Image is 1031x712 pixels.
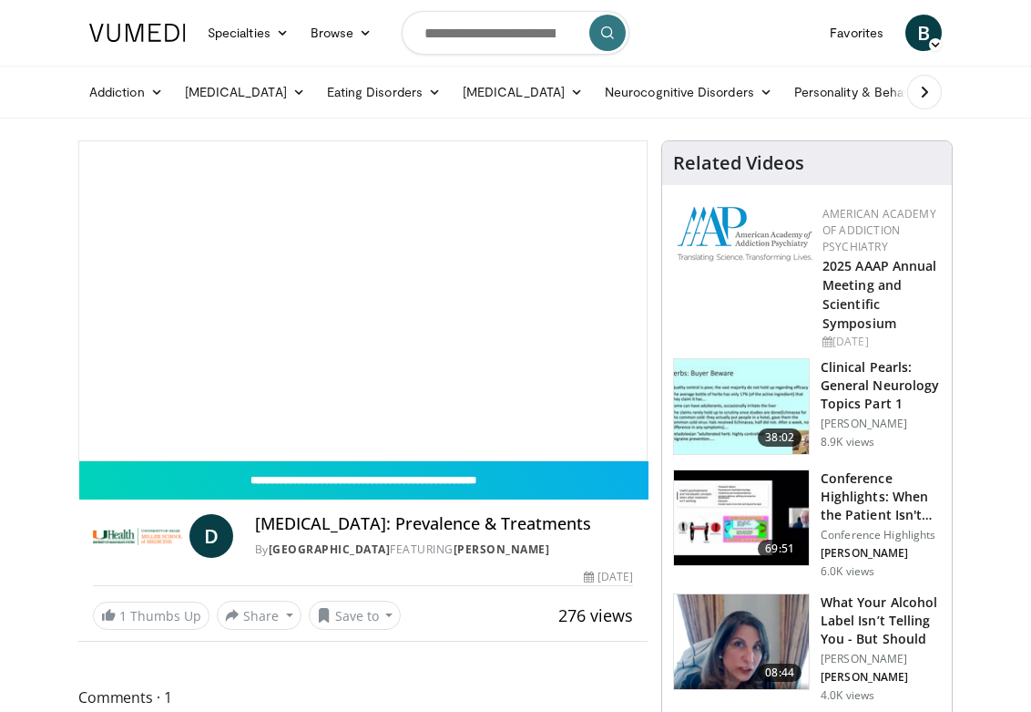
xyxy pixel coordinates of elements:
[822,257,937,332] a: 2025 AAAP Annual Meeting and Scientific Symposium
[821,652,941,666] p: [PERSON_NAME]
[821,688,874,703] p: 4.0K views
[93,514,182,558] img: University of Miami
[300,15,383,51] a: Browse
[821,593,941,648] h3: What Your Alcohol Label Isn’t Telling You - But Should
[316,74,452,110] a: Eating Disorders
[93,602,209,630] a: 1 Thumbs Up
[454,542,550,557] a: [PERSON_NAME]
[78,74,174,110] a: Addiction
[674,594,809,689] img: 3c46fb29-c319-40f0-ac3f-21a5db39118c.png.150x105_q85_crop-smart_upscale.png
[758,664,801,682] span: 08:44
[783,74,1014,110] a: Personality & Behavior Disorders
[189,514,233,558] a: D
[594,74,783,110] a: Neurocognitive Disorders
[269,542,391,557] a: [GEOGRAPHIC_DATA]
[197,15,300,51] a: Specialties
[89,24,186,42] img: VuMedi Logo
[452,74,594,110] a: [MEDICAL_DATA]
[822,334,937,350] div: [DATE]
[822,206,936,254] a: American Academy of Addiction Psychiatry
[677,206,813,262] img: f7c290de-70ae-47e0-9ae1-04035161c232.png.150x105_q85_autocrop_double_scale_upscale_version-0.2.png
[821,470,941,524] h3: Conference Highlights: When the Patient Isn't Getting Better - A Psy…
[821,358,941,413] h3: Clinical Pearls: General Neurology Topics Part 1
[819,15,894,51] a: Favorites
[905,15,942,51] a: B
[402,11,629,55] input: Search topics, interventions
[255,514,633,534] h4: [MEDICAL_DATA]: Prevalence & Treatments
[673,152,804,174] h4: Related Videos
[758,428,801,447] span: 38:02
[255,542,633,558] div: By FEATURING
[673,358,941,455] a: 38:02 Clinical Pearls: General Neurology Topics Part 1 [PERSON_NAME] 8.9K views
[174,74,316,110] a: [MEDICAL_DATA]
[821,546,941,561] p: [PERSON_NAME]
[558,604,633,626] span: 276 views
[674,470,809,565] img: 4362ec9e-0993-4580-bfd4-8e18d57e1d49.150x105_q85_crop-smart_upscale.jpg
[821,564,874,579] p: 6.0K views
[584,569,633,585] div: [DATE]
[821,417,941,431] p: [PERSON_NAME]
[78,686,648,709] span: Comments 1
[758,540,801,558] span: 69:51
[821,670,941,685] p: [PERSON_NAME]
[309,601,402,630] button: Save to
[821,435,874,449] p: 8.9K views
[119,607,127,624] span: 1
[673,470,941,579] a: 69:51 Conference Highlights: When the Patient Isn't Getting Better - A Psy… Conference Highlights...
[79,141,647,460] video-js: Video Player
[821,528,941,542] p: Conference Highlights
[673,593,941,703] a: 08:44 What Your Alcohol Label Isn’t Telling You - But Should [PERSON_NAME] [PERSON_NAME] 4.0K views
[674,359,809,454] img: 91ec4e47-6cc3-4d45-a77d-be3eb23d61cb.150x105_q85_crop-smart_upscale.jpg
[217,601,301,630] button: Share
